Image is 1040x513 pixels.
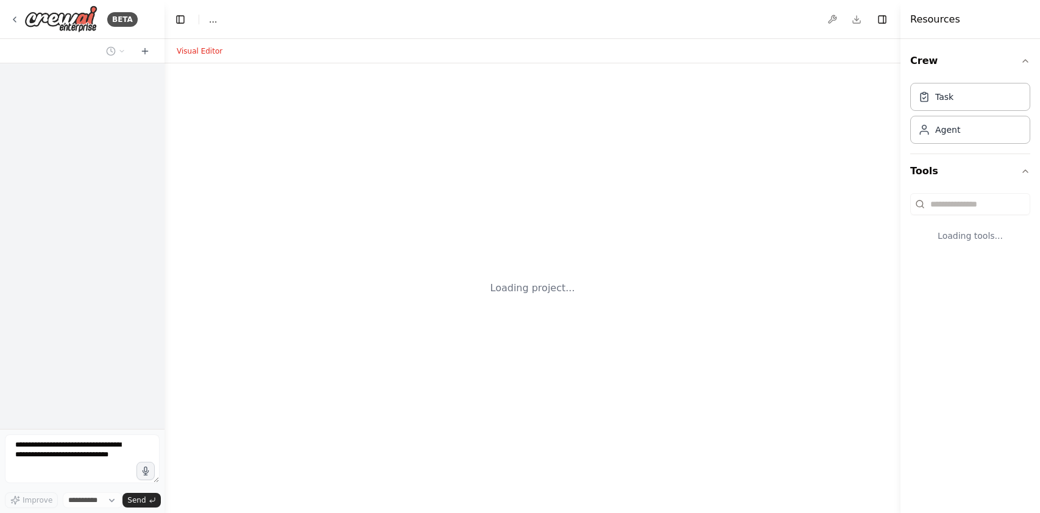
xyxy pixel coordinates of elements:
div: Loading project... [490,281,575,295]
button: Hide left sidebar [172,11,189,28]
div: BETA [107,12,138,27]
span: Send [127,495,146,505]
nav: breadcrumb [209,13,217,26]
button: Start a new chat [135,44,155,58]
div: Agent [935,124,960,136]
div: Tools [910,188,1030,261]
div: Task [935,91,953,103]
button: Switch to previous chat [101,44,130,58]
button: Crew [910,44,1030,78]
button: Visual Editor [169,44,230,58]
div: Crew [910,78,1030,154]
span: Improve [23,495,52,505]
button: Send [122,493,160,508]
button: Tools [910,154,1030,188]
img: Logo [24,5,97,33]
button: Improve [5,492,58,508]
button: Hide right sidebar [874,11,891,28]
button: Click to speak your automation idea [136,462,155,480]
span: ... [209,13,217,26]
div: Loading tools... [910,220,1030,252]
h4: Resources [910,12,960,27]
